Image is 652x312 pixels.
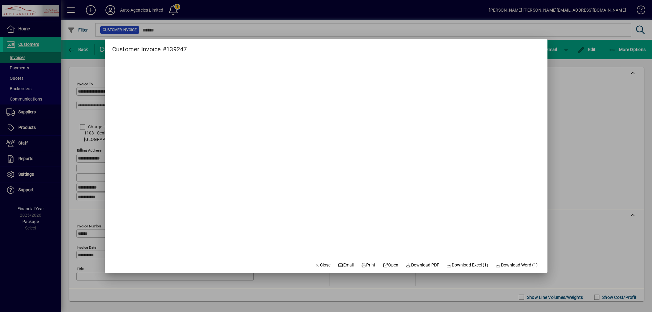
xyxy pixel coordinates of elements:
[361,262,376,268] span: Print
[444,259,491,270] button: Download Excel (1)
[312,259,333,270] button: Close
[447,262,488,268] span: Download Excel (1)
[493,259,540,270] button: Download Word (1)
[105,39,194,54] h2: Customer Invoice #139247
[335,259,356,270] button: Email
[495,262,538,268] span: Download Word (1)
[406,262,439,268] span: Download PDF
[383,262,399,268] span: Open
[338,262,354,268] span: Email
[315,262,331,268] span: Close
[403,259,442,270] a: Download PDF
[359,259,378,270] button: Print
[381,259,401,270] a: Open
